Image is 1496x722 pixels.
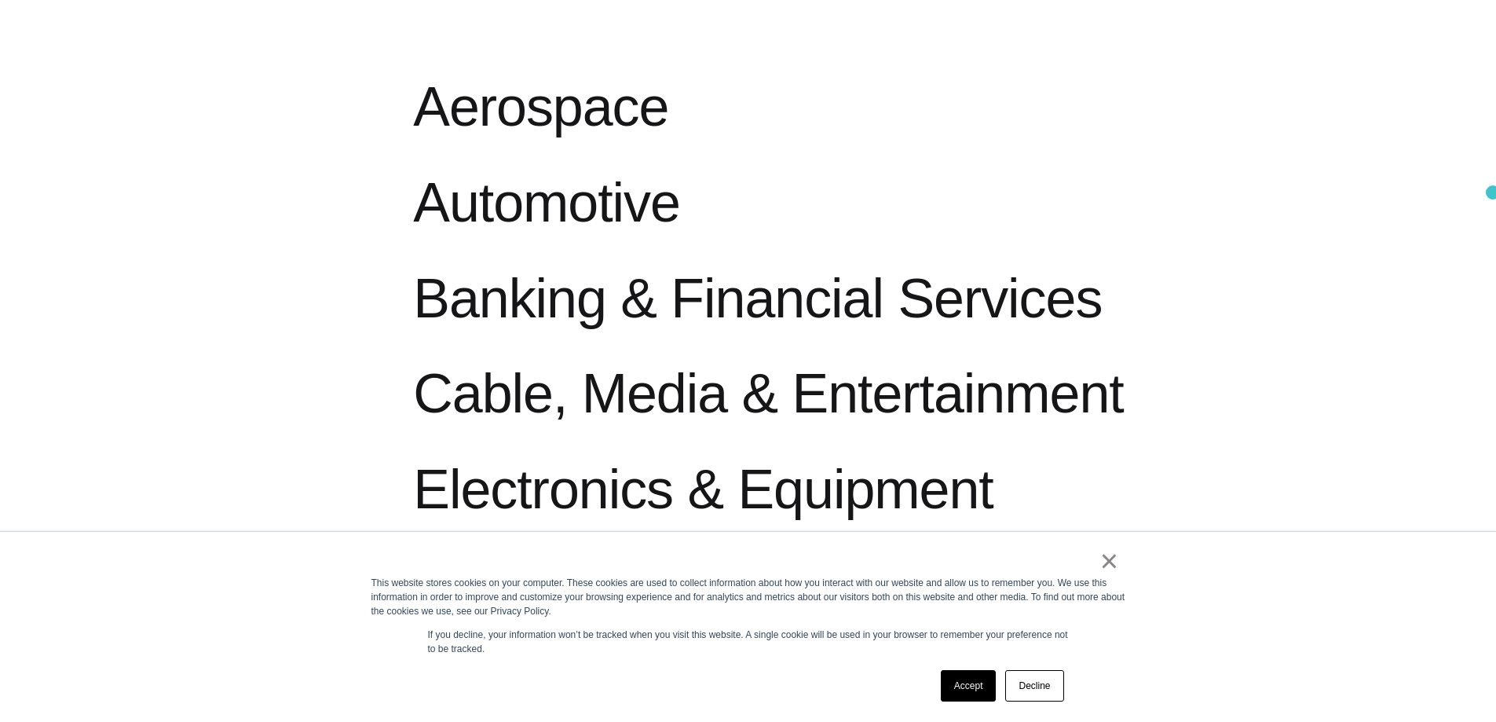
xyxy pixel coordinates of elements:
span: Aerospace [413,75,668,140]
a: × [1100,554,1119,568]
p: If you decline, your information won’t be tracked when you visit this website. A single cookie wi... [428,628,1069,656]
a: Automotive [413,171,812,267]
span: Banking & Financial Services [413,267,1102,332]
a: Electronics & Equipment [413,458,993,554]
a: Decline [1005,670,1063,702]
a: Accept [941,670,997,702]
span: Cable, Media & Entertainment [413,362,1123,427]
a: Banking & Financial Services [413,267,1102,363]
a: Aerospace [413,75,807,171]
a: Cable, Media & Entertainment [413,362,1123,458]
span: Electronics & Equipment [413,458,993,522]
div: This website stores cookies on your computer. These cookies are used to collect information about... [371,576,1125,618]
span: Automotive [413,171,680,236]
